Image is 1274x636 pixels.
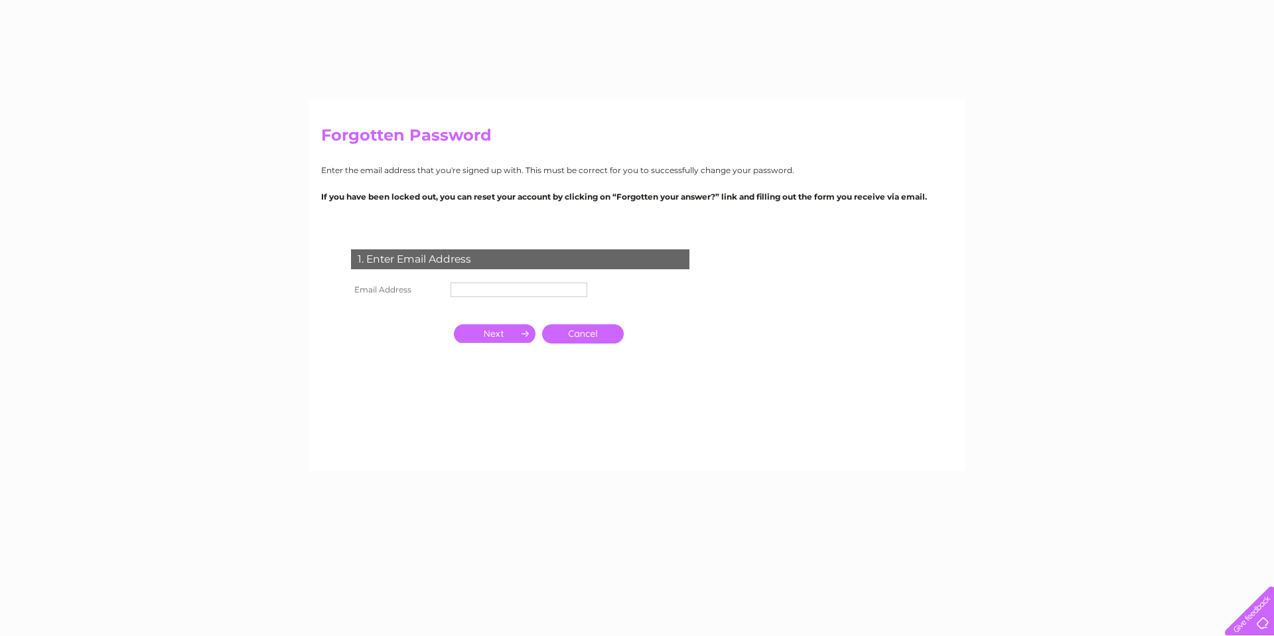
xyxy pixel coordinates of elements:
a: Cancel [542,324,624,344]
p: If you have been locked out, you can reset your account by clicking on “Forgotten your answer?” l... [321,190,953,203]
div: 1. Enter Email Address [351,249,689,269]
p: Enter the email address that you're signed up with. This must be correct for you to successfully ... [321,164,953,176]
h2: Forgotten Password [321,126,953,151]
th: Email Address [348,279,447,300]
